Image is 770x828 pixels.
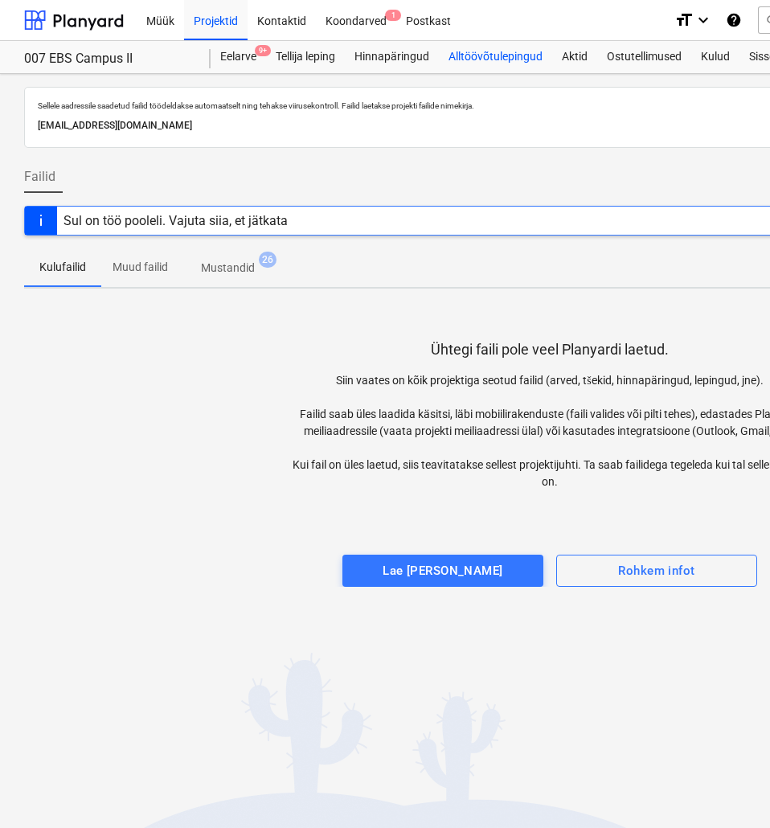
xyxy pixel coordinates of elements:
div: Eelarve [211,41,266,73]
span: 26 [259,252,276,268]
a: Alltöövõtulepingud [439,41,552,73]
a: Tellija leping [266,41,345,73]
div: Rohkem infot [618,560,694,581]
div: Lae [PERSON_NAME] [383,560,502,581]
p: Kulufailid [34,259,92,276]
button: Lae [PERSON_NAME] [342,555,543,587]
div: Sul on töö pooleli. Vajuta siia, et jätkata [63,213,288,228]
p: Ühtegi faili pole veel Planyardi laetud. [431,340,669,359]
a: Hinnapäringud [345,41,439,73]
iframe: Chat Widget [690,751,770,828]
button: Rohkem infot [556,555,757,587]
p: Mustandid [201,260,255,277]
span: 9+ [255,45,271,56]
a: Ostutellimused [597,41,691,73]
p: Muud failid [111,259,169,276]
span: Failid [24,167,55,187]
a: Aktid [552,41,597,73]
a: Kulud [691,41,739,73]
a: Eelarve9+ [211,41,266,73]
div: 007 EBS Campus II [24,51,191,68]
